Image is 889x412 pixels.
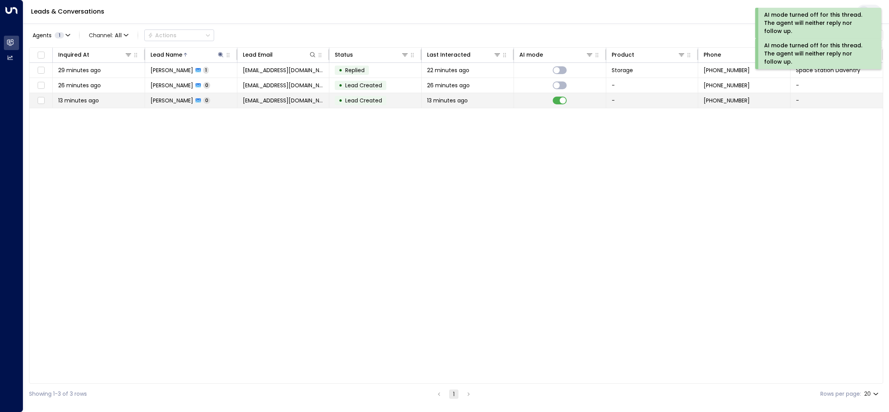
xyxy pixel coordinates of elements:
[144,29,214,41] button: Actions
[36,50,46,60] span: Toggle select all
[345,66,365,74] span: Replied
[790,93,883,108] td: -
[519,50,543,59] div: AI mode
[449,389,458,399] button: page 1
[335,50,353,59] div: Status
[243,97,324,104] span: r.tali235@gmail.com
[339,64,342,77] div: •
[29,30,73,41] button: Agents1
[86,30,131,41] button: Channel:All
[704,81,750,89] span: +447904864615
[427,50,470,59] div: Last Interacted
[519,50,593,59] div: AI mode
[148,32,176,39] div: Actions
[150,50,225,59] div: Lead Name
[150,81,193,89] span: Tali Rochman
[345,97,382,104] span: Lead Created
[58,97,99,104] span: 13 minutes ago
[820,390,861,398] label: Rows per page:
[150,97,193,104] span: Tali Rochman
[704,50,778,59] div: Phone
[144,29,214,41] div: Button group with a nested menu
[335,50,409,59] div: Status
[612,50,686,59] div: Product
[243,81,324,89] span: r.tali235@gmail.com
[345,81,382,89] span: Lead Created
[36,66,46,75] span: Toggle select row
[150,66,193,74] span: Tali Rochman
[203,97,210,104] span: 0
[339,94,342,107] div: •
[31,7,104,16] a: Leads & Conversations
[864,388,880,400] div: 20
[427,97,468,104] span: 13 minutes ago
[796,66,860,74] span: Space Station Daventry
[612,66,633,74] span: Storage
[427,81,470,89] span: 26 minutes ago
[58,50,132,59] div: Inquired At
[36,96,46,106] span: Toggle select row
[58,81,101,89] span: 26 minutes ago
[704,97,750,104] span: +447904864615
[427,50,501,59] div: Last Interacted
[203,67,209,73] span: 1
[764,11,871,35] div: AI mode turned off for this thread. The agent will neither reply nor follow up.
[704,66,750,74] span: +447904864615
[203,82,210,88] span: 0
[86,30,131,41] span: Channel:
[339,79,342,92] div: •
[427,66,469,74] span: 22 minutes ago
[29,390,87,398] div: Showing 1-3 of 3 rows
[33,33,52,38] span: Agents
[150,50,182,59] div: Lead Name
[58,66,101,74] span: 29 minutes ago
[115,32,122,38] span: All
[764,42,871,66] div: AI mode turned off for this thread. The agent will neither reply nor follow up.
[612,50,634,59] div: Product
[606,78,699,93] td: -
[36,81,46,90] span: Toggle select row
[243,50,317,59] div: Lead Email
[704,50,721,59] div: Phone
[243,50,273,59] div: Lead Email
[55,32,64,38] span: 1
[606,93,699,108] td: -
[790,78,883,93] td: -
[434,389,474,399] nav: pagination navigation
[58,50,89,59] div: Inquired At
[243,66,324,74] span: r.tali235@gmail.com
